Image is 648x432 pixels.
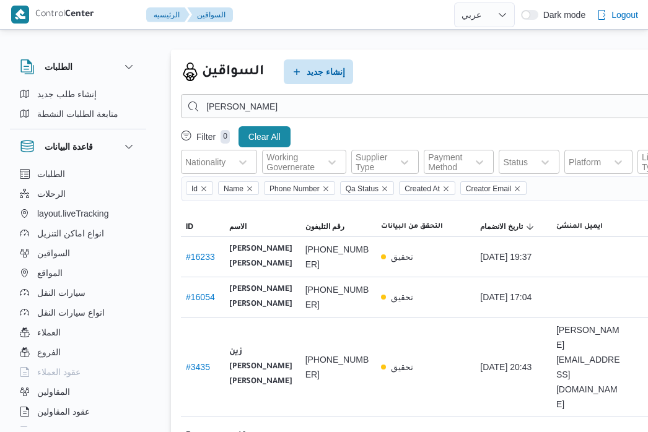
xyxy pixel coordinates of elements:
span: التحقق من البيانات [381,222,443,231]
button: الفروع [15,342,141,362]
span: [DATE] 20:43 [480,360,532,374]
span: ID [186,222,193,231]
span: Created At [405,182,440,196]
button: انواع اماكن التنزيل [15,223,141,243]
h3: الطلبات [45,59,72,74]
span: Creator Email [466,182,511,196]
span: العملاء [37,325,61,340]
span: [PHONE_NUMBER] [305,242,372,272]
div: Status [503,157,528,167]
span: Creator Email [460,181,527,195]
span: انواع اماكن التنزيل [37,226,104,241]
p: Filter [196,132,216,142]
span: رقم التليفون [305,222,344,231]
span: الفروع [37,345,61,360]
button: الطلبات [15,164,141,184]
span: Phone Number [264,181,335,195]
button: السواقين [15,243,141,263]
button: Remove Created At from selection in this group [442,185,450,192]
button: الرئيسيه [146,7,190,22]
span: Qa Status [340,181,394,195]
span: عقود العملاء [37,365,81,379]
b: زين [PERSON_NAME] [PERSON_NAME] [229,345,296,389]
span: layout.liveTracking [37,206,108,221]
span: المقاولين [37,384,70,399]
div: Payment Method [428,152,462,172]
a: #16233 [186,252,215,262]
div: Working Governerate [266,152,315,172]
button: المواقع [15,263,141,283]
span: [PERSON_NAME][EMAIL_ADDRESS][DOMAIN_NAME] [556,322,623,412]
button: رقم التليفون [300,217,377,236]
span: Logout [611,7,638,22]
span: إنشاء جديد [307,64,345,79]
span: [PHONE_NUMBER] [305,352,372,382]
button: السواقين [187,7,233,22]
span: انواع سيارات النقل [37,305,105,320]
h3: قاعدة البيانات [45,139,93,154]
button: Remove Phone Number from selection in this group [322,185,330,192]
span: إنشاء طلب جديد [37,87,97,102]
span: Dark mode [538,10,585,20]
div: Supplier Type [356,152,387,172]
button: تاريخ الانضمامSorted in descending order [475,217,551,236]
span: Phone Number [269,182,320,196]
span: Qa Status [346,182,379,196]
div: Nationality [185,157,225,167]
div: قاعدة البيانات [10,164,146,432]
button: Logout [592,2,643,27]
span: [DATE] 19:37 [480,249,532,264]
span: Id [191,182,198,196]
button: المقاولين [15,382,141,402]
span: تاريخ الانضمام; Sorted in descending order [480,222,522,231]
button: إنشاء طلب جديد [15,84,141,104]
span: الرحلات [37,186,66,201]
h2: السواقين [202,61,264,83]
span: Created At [399,181,455,195]
span: الطلبات [37,166,65,181]
span: Name [224,182,243,196]
span: الاسم [229,222,247,231]
span: [DATE] 17:04 [480,290,532,305]
a: #16054 [186,292,215,302]
svg: Sorted in descending order [525,222,535,231]
button: إنشاء جديد [284,59,353,84]
button: عقود المقاولين [15,402,141,421]
button: الطلبات [20,59,136,74]
button: layout.liveTracking [15,204,141,223]
button: Remove Creator Email from selection in this group [514,185,521,192]
button: Remove Qa Status from selection in this group [381,185,388,192]
p: 0 [221,130,230,144]
button: قاعدة البيانات [20,139,136,154]
span: Id [186,181,213,195]
button: Remove Id from selection in this group [200,185,208,192]
img: X8yXhbKr1z7QwAAAABJRU5ErkJggg== [11,6,29,24]
button: سيارات النقل [15,283,141,303]
span: Name [218,181,259,195]
b: Center [65,10,94,20]
button: ID [181,217,224,236]
button: الاسم [224,217,300,236]
b: [PERSON_NAME] [PERSON_NAME] [229,242,296,272]
button: الرحلات [15,184,141,204]
span: سيارات النقل [37,285,85,300]
span: المواقع [37,266,63,280]
a: #3435 [186,362,210,372]
span: عقود المقاولين [37,404,90,419]
p: تحقيق [391,249,413,264]
p: تحقيق [391,290,413,305]
div: Platform [569,157,601,167]
button: Clear All [239,126,291,147]
p: تحقيق [391,360,413,374]
div: الطلبات [10,84,146,129]
button: انواع سيارات النقل [15,303,141,322]
span: ايميل المنشئ [556,222,603,231]
span: متابعة الطلبات النشطة [37,106,118,121]
button: العملاء [15,322,141,342]
span: [PHONE_NUMBER] [305,282,372,312]
button: Remove Name from selection in this group [246,185,253,192]
button: متابعة الطلبات النشطة [15,104,141,124]
span: السواقين [37,246,70,261]
b: [PERSON_NAME] [PERSON_NAME] [229,282,296,312]
button: عقود العملاء [15,362,141,382]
